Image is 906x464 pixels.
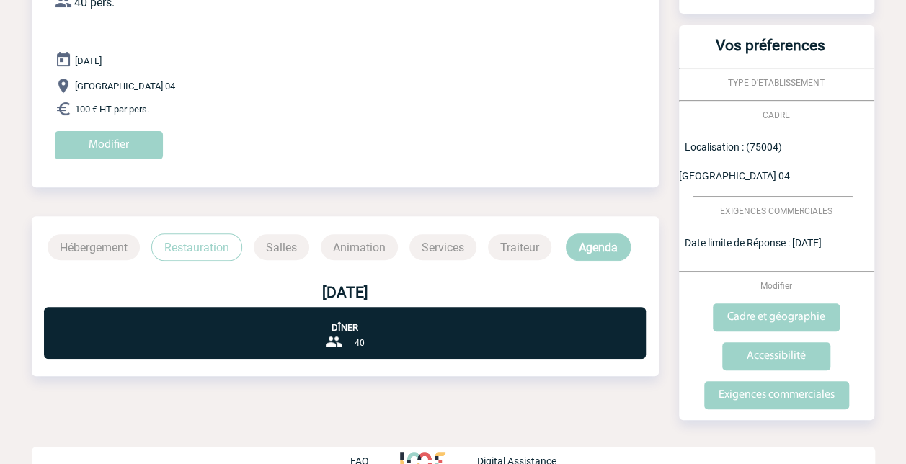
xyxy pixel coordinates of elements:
[75,81,175,92] span: [GEOGRAPHIC_DATA] 04
[728,78,825,88] span: TYPE D'ETABLISSEMENT
[321,234,398,260] p: Animation
[685,237,822,249] span: Date limite de Réponse : [DATE]
[722,342,830,370] input: Accessibilité
[151,233,242,261] p: Restauration
[409,234,476,260] p: Services
[44,307,646,333] p: Dîner
[720,206,832,216] span: EXIGENCES COMMERCIALES
[704,381,849,409] input: Exigences commerciales
[566,233,631,261] p: Agenda
[254,234,309,260] p: Salles
[325,333,342,350] img: group-24-px-b.png
[679,141,790,182] span: Localisation : (75004) [GEOGRAPHIC_DATA] 04
[75,104,149,115] span: 100 € HT par pers.
[488,234,551,260] p: Traiteur
[75,55,102,66] span: [DATE]
[55,131,163,159] input: Modifier
[760,281,792,291] span: Modifier
[763,110,790,120] span: CADRE
[685,37,857,68] h3: Vos préferences
[354,338,364,348] span: 40
[48,234,140,260] p: Hébergement
[322,284,368,301] b: [DATE]
[713,303,840,331] input: Cadre et géographie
